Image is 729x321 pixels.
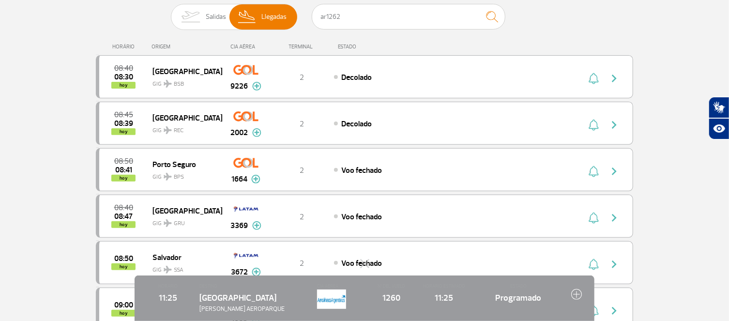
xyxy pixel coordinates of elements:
span: Programado [475,291,562,304]
span: [PERSON_NAME] AEROPARQUE [199,305,307,314]
img: seta-direita-painel-voo.svg [608,73,620,84]
div: HORÁRIO [99,44,152,50]
input: Vuelo, ciudad o compañía aérea [312,4,505,30]
span: 2 [300,259,304,268]
span: GIG [152,75,214,89]
span: hoy [111,263,136,270]
span: SSA [174,266,183,275]
span: 3672 [231,266,248,278]
div: CIA AÉREA [222,44,270,50]
span: 2025-08-28 08:41:20 [115,167,132,173]
span: Decolado [341,119,372,129]
img: mais-info-painel-voo.svg [252,128,261,137]
span: [GEOGRAPHIC_DATA] [152,204,214,217]
span: GIG [152,121,214,135]
span: 2025-08-28 08:45:00 [114,111,133,118]
span: 2 [300,212,304,222]
span: 1260 [370,291,413,304]
span: 2025-08-28 08:40:00 [114,204,133,211]
span: Nº DEL VUELO [370,283,413,290]
span: 2025-08-28 08:50:00 [114,255,133,262]
img: destiny_airplane.svg [164,80,172,88]
span: GIG [152,214,214,228]
span: BSB [174,80,184,89]
span: 2 [300,166,304,175]
div: Plugin de acessibilidade da Hand Talk. [709,97,729,139]
img: sino-painel-voo.svg [589,73,599,84]
span: 2025-08-28 08:30:00 [114,74,133,80]
span: 2025-08-28 08:47:00 [114,213,133,220]
img: destiny_airplane.svg [164,266,172,274]
span: hoy [111,128,136,135]
span: 11:25 [423,291,466,304]
img: seta-direita-painel-voo.svg [608,212,620,224]
span: Decolado [341,73,372,82]
span: 2025-08-28 08:40:00 [114,65,133,72]
span: 1664 [231,173,247,185]
span: Voo fechado [341,166,382,175]
span: Porto Seguro [152,158,214,170]
img: slider-embarque [175,4,206,30]
img: sino-painel-voo.svg [589,259,599,270]
span: BPS [174,173,184,182]
span: 2025-08-28 08:39:23 [114,120,133,127]
span: hoy [111,82,136,89]
span: ESTADO [475,283,562,290]
span: Voo fechado [341,212,382,222]
span: 9226 [231,80,248,92]
span: HORARIO ESTIMADO [423,283,466,290]
img: destiny_airplane.svg [164,173,172,181]
div: ESTADO [333,44,412,50]
span: HORARIO [147,283,190,290]
img: mais-info-painel-voo.svg [252,221,261,230]
img: slider-desembarque [233,4,261,30]
span: Salidas [206,4,226,30]
span: 2 [300,119,304,129]
button: Abrir recursos assistivos. [709,118,729,139]
span: 2025-08-28 08:50:00 [114,158,133,165]
span: DESTINO [199,283,307,290]
img: sino-painel-voo.svg [589,212,599,224]
span: 2002 [231,127,248,138]
img: seta-direita-painel-voo.svg [608,259,620,270]
img: mais-info-painel-voo.svg [252,268,261,276]
img: mais-info-painel-voo.svg [251,175,260,183]
span: GIG [152,260,214,275]
span: 3369 [231,220,248,231]
span: CIA AÉREA [317,283,360,290]
span: 11:25 [147,291,190,304]
img: seta-direita-painel-voo.svg [608,119,620,131]
img: seta-direita-painel-voo.svg [608,166,620,177]
span: GRU [174,219,185,228]
button: Abrir tradutor de língua de sinais. [709,97,729,118]
span: GIG [152,168,214,182]
img: mais-info-painel-voo.svg [252,82,261,91]
span: hoy [111,175,136,182]
span: 2 [300,73,304,82]
img: sino-painel-voo.svg [589,119,599,131]
img: sino-painel-voo.svg [589,166,599,177]
span: REC [174,126,183,135]
span: Salvador [152,251,214,263]
span: Voo fechado [341,259,382,268]
span: [GEOGRAPHIC_DATA] [199,292,276,303]
img: destiny_airplane.svg [164,126,172,134]
div: TERMINAL [270,44,333,50]
span: [GEOGRAPHIC_DATA] [152,65,214,77]
span: Llegadas [261,4,287,30]
span: [GEOGRAPHIC_DATA] [152,111,214,124]
img: destiny_airplane.svg [164,219,172,227]
div: ORIGEM [152,44,222,50]
span: hoy [111,221,136,228]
